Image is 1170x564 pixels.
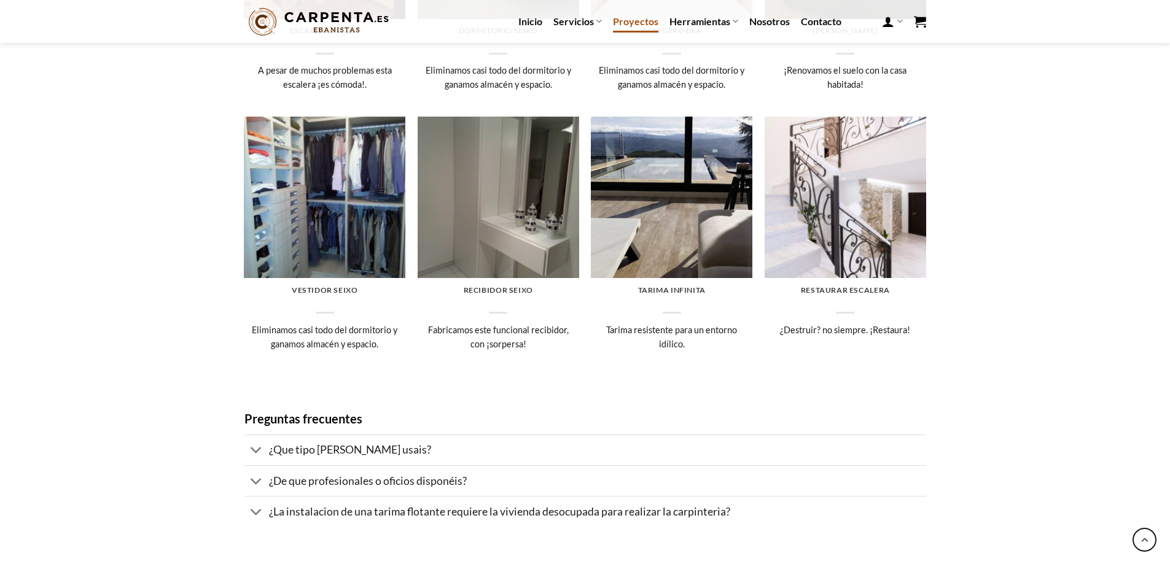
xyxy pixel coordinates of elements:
[771,323,920,351] p: ¿Destruir? no siempre. ¡Restaura!
[597,323,746,365] p: Tarima resistente para un entorno idílico.
[418,117,579,378] a: recibidor tablero lacado Recibidor Seixo Fabricamos este funcional recibidor, con ¡sorpersa!
[418,117,579,278] img: recibidor tablero lacado
[591,117,752,278] img: tarima sintetica flotante
[424,323,573,365] p: Fabricamos este funcional recibidor, con ¡sorpersa!
[518,10,542,33] a: Inicio
[801,10,841,33] a: Contacto
[771,63,920,91] p: ¡Renovamos el suelo con la casa habitada!
[597,285,746,295] h6: Tarima infinita
[244,117,405,364] a: vestidor Vestidor Seixo Eliminamos casi todo del dormitorio y ganamos almacén y espacio.
[749,10,790,33] a: Nosotros
[771,285,920,295] h6: Restaurar escalera
[613,10,658,33] a: Proyectos
[765,117,926,278] img: escalera madera ebanistería pasamanos
[424,63,573,91] p: Eliminamos casi todo del dormitorio y ganamos almacén y espacio.
[424,285,573,295] h6: Recibidor Seixo
[553,9,602,33] a: Servicios
[250,63,399,91] p: A pesar de muchos problemas esta escalera ¡es cómoda!.
[244,465,926,496] a: ¿De que profesionales o oficios disponéis?
[269,474,467,487] span: ¿De que profesionales o oficios disponéis?
[597,63,746,91] p: Eliminamos casi todo del dormitorio y ganamos almacén y espacio.
[669,9,738,33] a: Herramientas
[244,5,393,39] img: Carpenta.es
[250,285,399,295] h6: Vestidor Seixo
[591,117,752,378] a: tarima sintetica flotante Tarima infinita Tarima resistente para un entorno idílico.
[244,435,926,465] a: ¿Que tipo [PERSON_NAME] usais?
[244,117,405,278] img: vestidor
[250,323,399,351] p: Eliminamos casi todo del dormitorio y ganamos almacén y espacio.
[269,443,431,456] span: ¿Que tipo [PERSON_NAME] usais?
[244,496,926,527] a: ¿La instalacion de una tarima flotante requiere la vivienda desocupada para realizar la carpinteria?
[269,505,730,518] span: ¿La instalacion de una tarima flotante requiere la vivienda desocupada para realizar la carpinteria?
[244,409,926,428] h3: Preguntas frecuentes
[765,117,926,364] a: escalera madera ebanistería pasamanos Restaurar escalera ¿Destruir? no siempre. ¡Restaura!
